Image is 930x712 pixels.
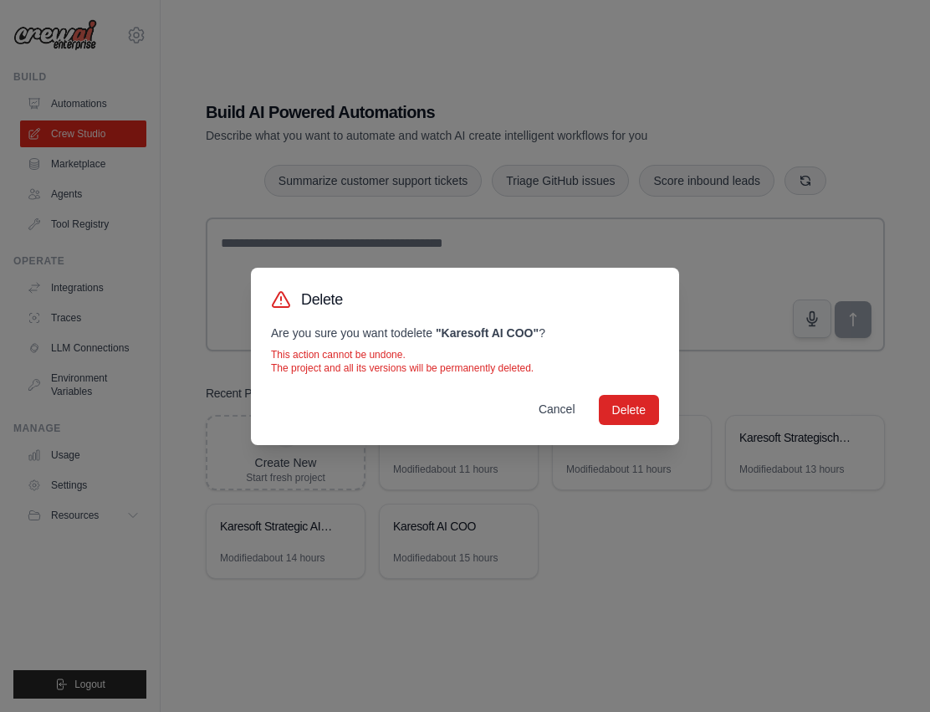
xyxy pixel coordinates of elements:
[301,288,343,311] h3: Delete
[271,325,659,341] p: Are you sure you want to delete ?
[271,361,659,375] p: The project and all its versions will be permanently deleted.
[599,395,659,425] button: Delete
[525,394,589,424] button: Cancel
[271,348,659,361] p: This action cannot be undone.
[436,326,539,340] strong: " Karesoft AI COO "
